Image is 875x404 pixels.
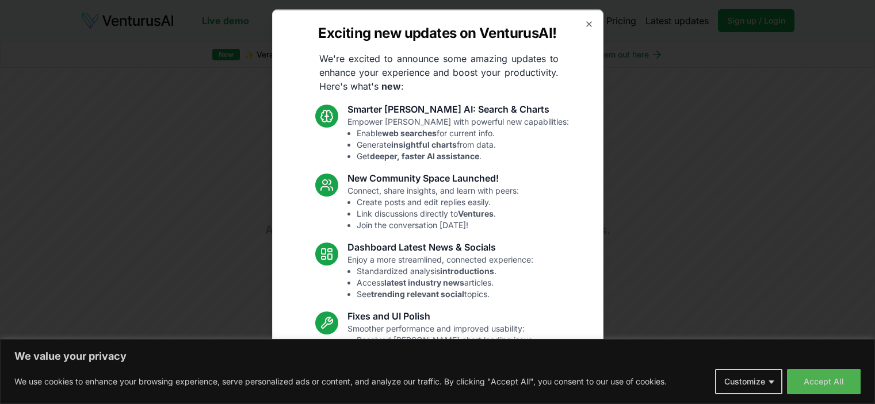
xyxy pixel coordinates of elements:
[357,357,535,368] li: Enhanced overall UI consistency.
[458,208,494,218] strong: Ventures
[384,277,464,287] strong: latest industry news
[357,127,569,138] li: Enable for current info.
[357,265,533,276] li: Standardized analysis .
[357,138,569,150] li: Generate from data.
[347,322,535,368] p: Smoother performance and improved usability:
[357,288,533,299] li: See topics.
[347,240,533,253] h3: Dashboard Latest News & Socials
[310,51,568,93] p: We're excited to announce some amazing updates to enhance your experience and boost your producti...
[347,184,519,230] p: Connect, share insights, and learn with peers:
[440,266,494,275] strong: introductions
[357,219,519,230] li: Join the conversation [DATE]!
[381,80,401,91] strong: new
[357,196,519,207] li: Create posts and edit replies easily.
[347,309,535,322] h3: Fixes and UI Polish
[370,151,479,160] strong: deeper, faster AI assistance
[382,128,437,137] strong: web searches
[357,334,535,345] li: Resolved [PERSON_NAME] chart loading issue.
[357,150,569,161] li: Get .
[347,253,533,299] p: Enjoy a more streamlined, connected experience:
[357,345,535,357] li: Fixed mobile chat & sidebar glitches.
[318,24,556,42] h2: Exciting new updates on VenturusAI!
[347,102,569,116] h3: Smarter [PERSON_NAME] AI: Search & Charts
[357,276,533,288] li: Access articles.
[347,116,569,161] p: Empower [PERSON_NAME] with powerful new capabilities:
[347,171,519,184] h3: New Community Space Launched!
[371,288,464,298] strong: trending relevant social
[357,207,519,219] li: Link discussions directly to .
[391,139,457,149] strong: insightful charts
